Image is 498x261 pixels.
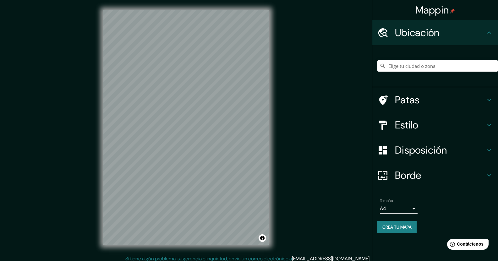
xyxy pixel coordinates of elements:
div: Disposición [372,138,498,163]
font: Borde [395,169,421,182]
div: Ubicación [372,20,498,45]
div: Borde [372,163,498,188]
font: A4 [380,205,386,212]
font: Tamaño [380,198,393,203]
div: Patas [372,87,498,112]
canvas: Mapa [103,10,269,245]
font: Ubicación [395,26,440,39]
div: Estilo [372,112,498,138]
div: A4 [380,204,418,214]
font: Patas [395,93,420,106]
input: Elige tu ciudad o zona [377,60,498,72]
img: pin-icon.png [450,8,455,14]
button: Activar o desactivar atribución [259,234,266,242]
button: Crea tu mapa [377,221,417,233]
font: Crea tu mapa [382,224,412,230]
iframe: Lanzador de widgets de ayuda [442,237,491,254]
font: Disposición [395,144,447,157]
font: Mappin [415,3,449,17]
font: Estilo [395,118,419,132]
